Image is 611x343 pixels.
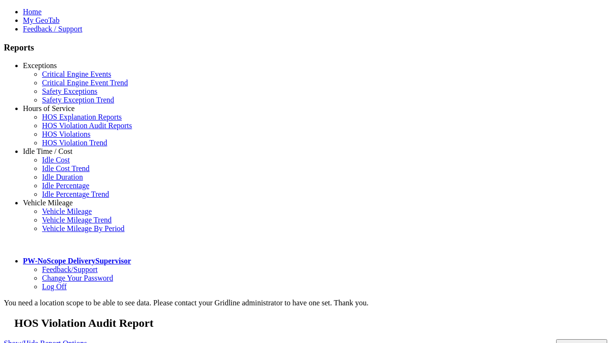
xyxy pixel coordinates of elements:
a: Vehicle Mileage [42,207,92,215]
a: Safety Exceptions [42,87,97,95]
a: Feedback/Support [42,265,97,273]
a: Critical Engine Events [42,70,111,78]
h3: Reports [4,42,607,53]
a: Hours of Service [23,104,74,112]
a: Home [23,8,42,16]
a: My GeoTab [23,16,60,24]
a: Idle Percentage Trend [42,190,109,198]
a: Vehicle Mileage By Period [42,224,125,232]
a: Change Your Password [42,274,113,282]
a: Idle Cost [42,156,70,164]
a: Vehicle Mileage [23,199,73,207]
a: Vehicle Mileage Trend [42,216,112,224]
div: You need a location scope to be able to see data. Please contact your Gridline administrator to h... [4,299,607,307]
a: Feedback / Support [23,25,82,33]
h2: HOS Violation Audit Report [14,317,607,330]
a: Log Off [42,282,67,291]
a: HOS Violation Trend [42,139,107,147]
a: Exceptions [23,61,57,70]
a: Safety Exception Trend [42,96,114,104]
a: Idle Cost Trend [42,164,90,172]
a: Idle Duration [42,173,83,181]
a: Critical Engine Event Trend [42,79,128,87]
a: Idle Percentage [42,182,89,190]
a: HOS Explanation Reports [42,113,122,121]
a: Idle Time / Cost [23,147,73,155]
a: PW-NoScope DeliverySupervisor [23,257,131,265]
a: HOS Violation Audit Reports [42,121,132,130]
a: HOS Violations [42,130,90,138]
